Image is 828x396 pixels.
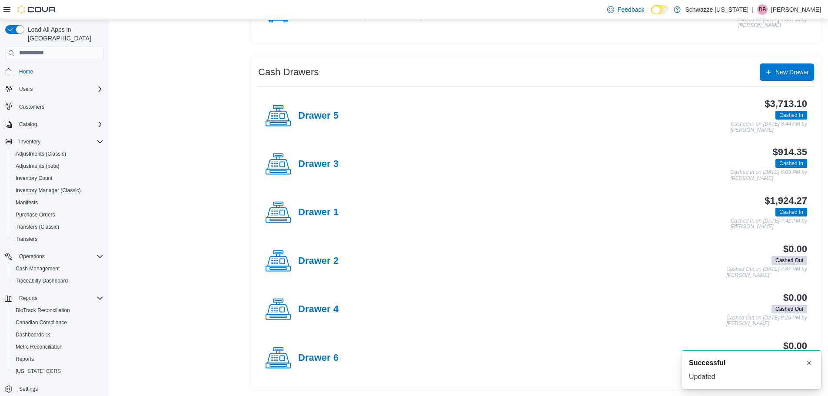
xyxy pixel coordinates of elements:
h4: Drawer 1 [298,207,339,218]
a: Cash Management [12,263,63,274]
span: Traceabilty Dashboard [12,276,103,286]
button: Cash Management [9,263,107,275]
h3: $1,924.27 [765,196,807,206]
h3: $3,713.10 [765,99,807,109]
span: Load All Apps in [GEOGRAPHIC_DATA] [24,25,103,43]
span: Washington CCRS [12,366,103,376]
input: Dark Mode [651,5,669,14]
button: Home [2,65,107,78]
span: Cash Management [12,263,103,274]
span: Cashed Out [775,256,803,264]
button: Transfers (Classic) [9,221,107,233]
button: Dismiss toast [804,358,814,368]
span: Reports [12,354,103,364]
span: Manifests [12,197,103,208]
span: Cashed In [779,208,803,216]
span: Manifests [16,199,38,206]
a: Feedback [604,1,648,18]
span: Adjustments (Classic) [12,149,103,159]
h4: Drawer 3 [298,159,339,170]
span: Inventory [19,138,40,145]
h3: Cash Drawers [258,67,319,77]
span: Canadian Compliance [16,319,67,326]
span: Adjustments (beta) [16,163,60,170]
span: Inventory Manager (Classic) [12,185,103,196]
span: Inventory Count [12,173,103,183]
a: Canadian Compliance [12,317,70,328]
div: Duncan Boggess [757,4,768,15]
a: Settings [16,384,41,394]
span: Dashboards [16,331,50,338]
h3: $0.00 [783,244,807,254]
a: Customers [16,102,48,112]
a: Metrc Reconciliation [12,342,66,352]
button: Reports [16,293,41,303]
span: Cash Management [16,265,60,272]
a: Adjustments (Classic) [12,149,70,159]
span: Transfers [16,236,37,243]
span: BioTrack Reconciliation [12,305,103,316]
button: Inventory [2,136,107,148]
a: Adjustments (beta) [12,161,63,171]
span: Customers [19,103,44,110]
h3: $0.00 [783,293,807,303]
button: Users [2,83,107,95]
span: Transfers (Classic) [12,222,103,232]
button: Catalog [2,118,107,130]
span: Users [19,86,33,93]
span: Reports [19,295,37,302]
p: Closed on [DATE] 7:33 AM by [PERSON_NAME] [738,17,807,29]
button: Traceabilty Dashboard [9,275,107,287]
button: Canadian Compliance [9,316,107,329]
a: Transfers (Classic) [12,222,63,232]
a: Dashboards [12,329,54,340]
button: Adjustments (Classic) [9,148,107,160]
button: BioTrack Reconciliation [9,304,107,316]
h3: $914.35 [773,147,807,157]
button: Purchase Orders [9,209,107,221]
a: Inventory Count [12,173,56,183]
span: Operations [19,253,45,260]
span: Transfers [12,234,103,244]
a: Manifests [12,197,41,208]
span: Purchase Orders [16,211,55,218]
button: Catalog [16,119,40,130]
span: Inventory Count [16,175,53,182]
a: Home [16,67,37,77]
span: Customers [16,101,103,112]
span: Cashed Out [771,256,807,265]
button: Reports [9,353,107,365]
span: Inventory Manager (Classic) [16,187,81,194]
h4: Drawer 6 [298,353,339,364]
span: [US_STATE] CCRS [16,368,61,375]
span: Canadian Compliance [12,317,103,328]
span: Traceabilty Dashboard [16,277,68,284]
button: Settings [2,383,107,395]
span: BioTrack Reconciliation [16,307,70,314]
p: Cashed In on [DATE] 8:44 AM by [PERSON_NAME] [731,121,807,133]
p: Cashed Out on [DATE] 8:25 PM by [PERSON_NAME] [726,315,807,327]
button: Manifests [9,196,107,209]
span: Cashed In [775,159,807,168]
button: Reports [2,292,107,304]
button: Inventory [16,136,44,147]
button: [US_STATE] CCRS [9,365,107,377]
img: Cova [17,5,57,14]
span: Cashed Out [775,305,803,313]
span: Cashed In [779,111,803,119]
span: Feedback [618,5,644,14]
p: Cashed In on [DATE] 7:42 AM by [PERSON_NAME] [731,218,807,230]
span: Settings [16,383,103,394]
button: Adjustments (beta) [9,160,107,172]
a: [US_STATE] CCRS [12,366,64,376]
h4: Drawer 4 [298,304,339,315]
button: Transfers [9,233,107,245]
a: Dashboards [9,329,107,341]
span: Purchase Orders [12,210,103,220]
p: [PERSON_NAME] [771,4,821,15]
span: New Drawer [775,68,809,77]
p: | [752,4,754,15]
span: Reports [16,293,103,303]
span: Inventory [16,136,103,147]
